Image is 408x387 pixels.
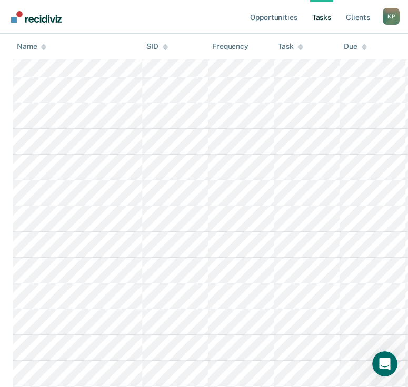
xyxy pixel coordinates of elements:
div: Frequency [212,42,248,51]
iframe: Intercom live chat [372,351,397,376]
img: Recidiviz [11,11,62,23]
div: SID [146,42,168,51]
div: Name [17,42,46,51]
div: Due [344,42,367,51]
button: Profile dropdown button [383,8,400,25]
div: Task [278,42,303,51]
div: K P [383,8,400,25]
